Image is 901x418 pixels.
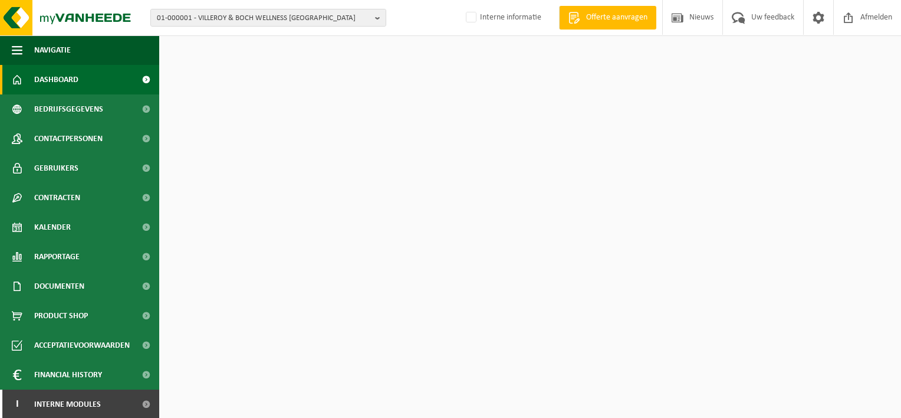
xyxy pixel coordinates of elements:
[34,360,102,390] span: Financial History
[34,242,80,272] span: Rapportage
[150,9,386,27] button: 01-000001 - VILLEROY & BOCH WELLNESS [GEOGRAPHIC_DATA]
[34,35,71,65] span: Navigatie
[34,272,84,301] span: Documenten
[34,124,103,154] span: Contactpersonen
[559,6,656,30] a: Offerte aanvragen
[34,183,80,213] span: Contracten
[34,301,88,331] span: Product Shop
[34,94,103,124] span: Bedrijfsgegevens
[34,213,71,242] span: Kalender
[463,9,541,27] label: Interne informatie
[34,65,78,94] span: Dashboard
[34,154,78,183] span: Gebruikers
[157,9,370,27] span: 01-000001 - VILLEROY & BOCH WELLNESS [GEOGRAPHIC_DATA]
[34,331,130,360] span: Acceptatievoorwaarden
[583,12,650,24] span: Offerte aanvragen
